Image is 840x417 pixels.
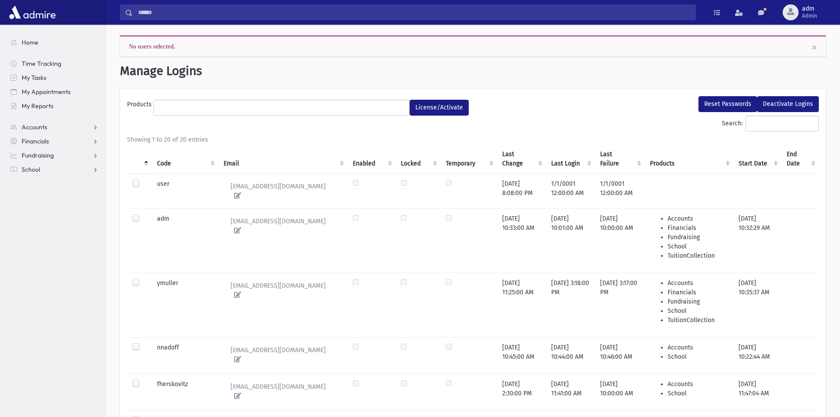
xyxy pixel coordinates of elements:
[218,144,347,174] th: Email : activate to sort column ascending
[546,144,595,174] th: Last Login : activate to sort column ascending
[22,88,71,96] span: My Appointments
[497,208,546,273] td: [DATE] 10:33:00 AM
[22,102,53,110] span: My Reports
[410,100,469,116] button: License/Activate
[722,116,819,131] label: Search:
[396,144,441,174] th: Locked : activate to sort column ascending
[152,273,218,337] td: ymuller
[152,337,218,374] td: nnadoff
[22,123,47,131] span: Accounts
[595,208,645,273] td: [DATE] 10:00:00 AM
[595,273,645,337] td: [DATE] 3:17:00 PM
[668,316,728,325] li: TuitionCollection
[645,144,733,174] th: Products : activate to sort column ascending
[127,135,819,144] div: Showing 1 to 20 of 20 entries
[152,144,218,174] th: Code : activate to sort column ascending
[22,74,46,82] span: My Tasks
[668,214,728,223] li: Accounts
[668,278,728,288] li: Accounts
[22,137,49,145] span: Financials
[668,297,728,306] li: Fundraising
[152,173,218,208] td: user
[546,273,595,337] td: [DATE] 3:18:00 PM
[668,288,728,297] li: Financials
[698,96,757,112] button: Reset Passwords
[224,343,342,367] a: [EMAIL_ADDRESS][DOMAIN_NAME]
[546,208,595,273] td: [DATE] 10:01:00 AM
[4,71,105,85] a: My Tasks
[4,120,105,134] a: Accounts
[22,60,61,68] span: Time Tracking
[595,173,645,208] td: 1/1/0001 12:00:00 AM
[4,134,105,148] a: Financials
[546,337,595,374] td: [DATE] 10:44:00 AM
[497,173,546,208] td: [DATE] 8:08:00 PM
[120,64,826,79] h1: Manage Logins
[668,306,728,316] li: School
[668,379,728,389] li: Accounts
[4,99,105,113] a: My Reports
[781,144,819,174] th: End Date : activate to sort column ascending
[546,173,595,208] td: 1/1/0001 12:00:00 AM
[668,242,728,251] li: School
[497,273,546,337] td: [DATE] 11:25:00 AM
[595,337,645,374] td: [DATE] 10:46:00 AM
[152,374,218,410] td: fherskovitz
[812,42,817,53] a: close
[127,144,152,174] th: : activate to sort column descending
[22,165,40,173] span: School
[7,4,58,21] img: AdmirePro
[497,337,546,374] td: [DATE] 10:45:00 AM
[224,379,342,403] a: [EMAIL_ADDRESS][DOMAIN_NAME]
[733,144,781,174] th: Start Date : activate to sort column ascending
[22,38,38,46] span: Home
[668,352,728,361] li: School
[22,151,54,159] span: Fundraising
[668,343,728,352] li: Accounts
[733,208,781,273] td: [DATE] 10:32:29 AM
[497,374,546,410] td: [DATE] 2:30:00 PM
[746,116,819,131] input: Search:
[733,337,781,374] td: [DATE] 10:22:44 AM
[133,4,695,20] input: Search
[546,374,595,410] td: [DATE] 11:41:00 AM
[595,144,645,174] th: Last Failure : activate to sort column ascending
[127,100,153,112] label: Products
[595,374,645,410] td: [DATE] 10:00:00 AM
[668,389,728,398] li: School
[4,35,105,49] a: Home
[668,251,728,260] li: TuitionCollection
[757,96,819,112] button: Deactivate Logins
[224,278,342,302] a: [EMAIL_ADDRESS][DOMAIN_NAME]
[224,214,342,238] a: [EMAIL_ADDRESS][DOMAIN_NAME]
[4,148,105,162] a: Fundraising
[224,179,342,203] a: [EMAIL_ADDRESS][DOMAIN_NAME]
[129,43,175,49] span: No users selected.
[802,12,817,19] span: Admin
[4,85,105,99] a: My Appointments
[497,144,546,174] th: Last Change : activate to sort column ascending
[347,144,396,174] th: Enabled : activate to sort column ascending
[441,144,497,174] th: Temporary : activate to sort column ascending
[4,162,105,177] a: School
[733,374,781,410] td: [DATE] 11:47:04 AM
[152,208,218,273] td: adm
[4,56,105,71] a: Time Tracking
[802,5,817,12] span: adm
[668,223,728,233] li: Financials
[733,273,781,337] td: [DATE] 10:35:37 AM
[668,233,728,242] li: Fundraising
